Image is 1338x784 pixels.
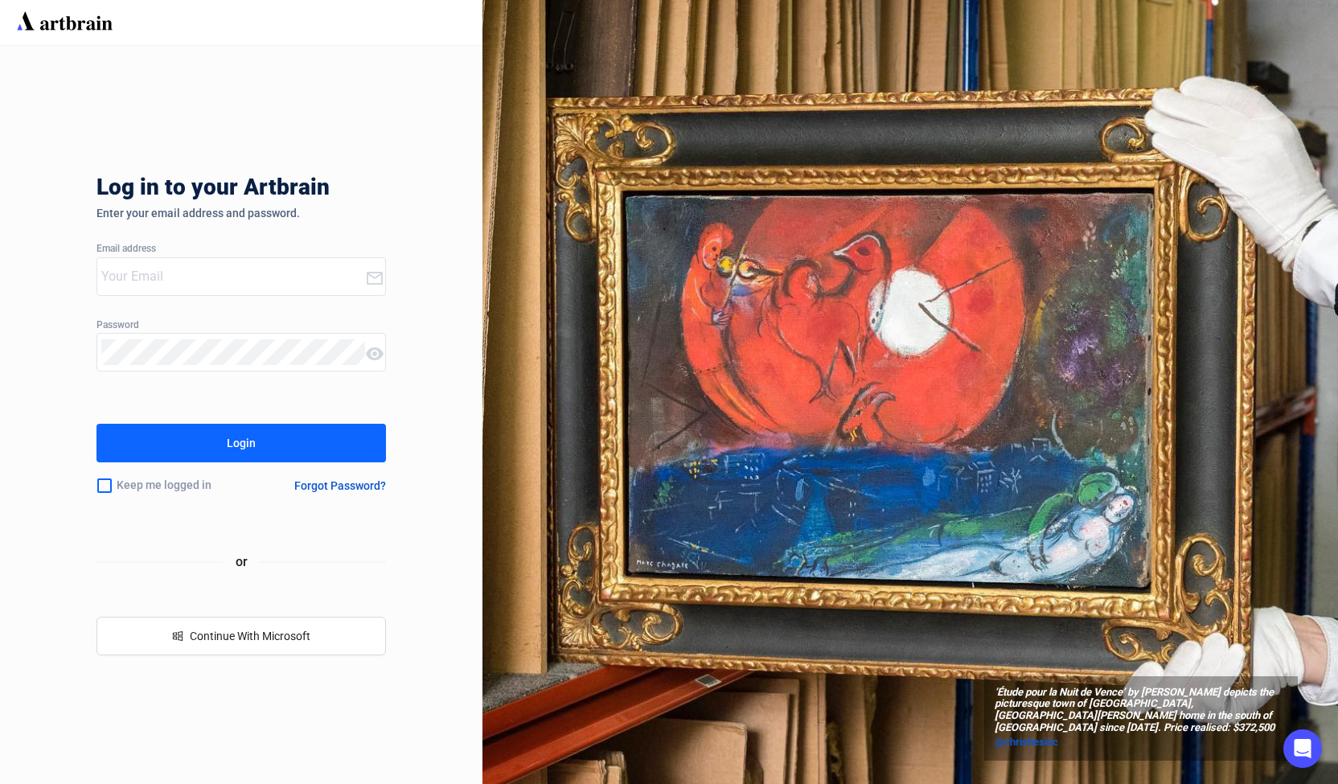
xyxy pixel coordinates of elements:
span: @christiesinc [995,736,1058,748]
div: Log in to your Artbrain [96,174,579,207]
span: windows [172,630,183,642]
span: Continue With Microsoft [190,630,310,642]
div: Enter your email address and password. [96,207,386,220]
button: Login [96,424,386,462]
div: Email address [96,244,386,255]
div: Keep me logged in [96,469,256,503]
button: windowsContinue With Microsoft [96,617,386,655]
a: @christiesinc [995,734,1287,750]
div: Open Intercom Messenger [1283,729,1322,768]
span: or [223,552,261,572]
div: Forgot Password? [294,479,386,492]
div: Login [227,430,256,456]
div: Password [96,320,386,331]
span: ‘Étude pour la Nuit de Vence’ by [PERSON_NAME] depicts the picturesque town of [GEOGRAPHIC_DATA],... [995,687,1287,735]
input: Your Email [101,264,365,289]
